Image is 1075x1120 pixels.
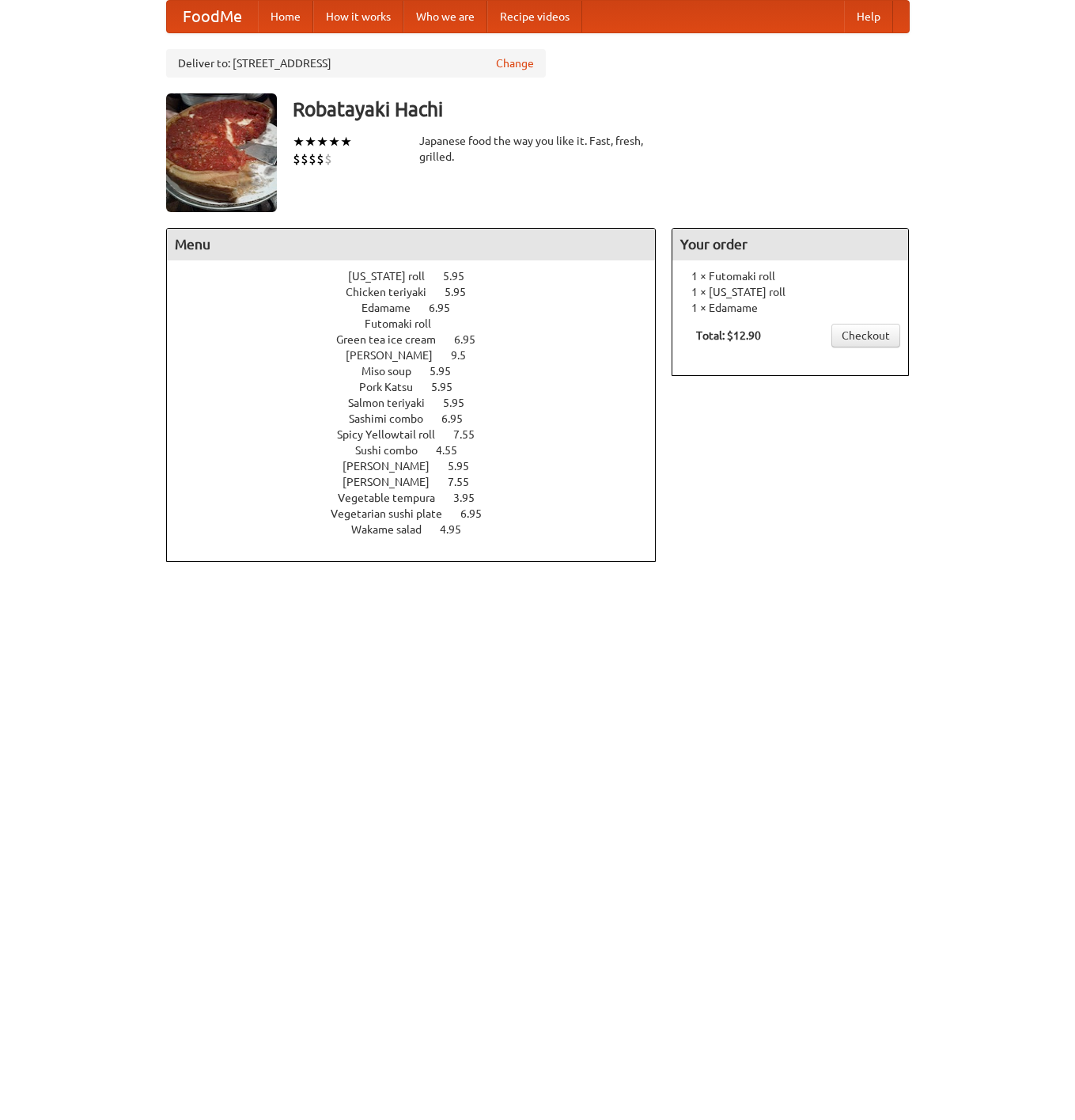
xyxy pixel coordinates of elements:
[448,476,485,488] span: 7.55
[328,133,340,150] li: ★
[351,523,437,536] span: Wakame salad
[430,365,467,378] span: 5.95
[431,381,468,393] span: 5.95
[443,270,480,283] span: 5.95
[365,317,447,330] span: Futomaki roll
[336,333,452,346] span: Green tea ice cream
[349,412,439,425] span: Sashimi combo
[680,300,900,316] li: 1 × Edamame
[167,1,258,32] a: FoodMe
[308,150,316,168] li: $
[448,460,485,473] span: 5.95
[365,317,476,330] a: Futomaki roll
[316,133,328,150] li: ★
[293,93,910,125] h3: Robatayaki Hachi
[340,133,352,150] li: ★
[343,460,498,473] a: [PERSON_NAME] 5.95
[451,349,482,362] span: 9.5
[293,133,305,150] li: ★
[355,444,486,457] a: Sushi combo 4.55
[167,229,656,260] h4: Menu
[348,397,494,409] a: Salmon teriyaki 5.95
[348,397,441,409] span: Salmon teriyaki
[346,286,495,298] a: Chicken teriyaki 5.95
[313,1,403,32] a: How it works
[337,428,504,441] a: Spicy Yellowtail roll 7.55
[338,492,504,504] a: Vegetable tempura 3.95
[419,133,657,165] div: Japanese food the way you like it. Fast, fresh, grilled.
[454,333,491,346] span: 6.95
[453,428,490,441] span: 7.55
[453,492,490,504] span: 3.95
[293,150,301,168] li: $
[496,55,534,71] a: Change
[361,302,426,314] span: Edamame
[346,349,495,362] a: [PERSON_NAME] 9.5
[316,150,324,168] li: $
[487,1,582,32] a: Recipe videos
[348,270,441,283] span: [US_STATE] roll
[359,381,429,393] span: Pork Katsu
[331,507,458,520] span: Vegetarian sushi plate
[346,349,449,362] span: [PERSON_NAME]
[343,476,445,488] span: [PERSON_NAME]
[258,1,313,32] a: Home
[672,229,908,260] h4: Your order
[324,150,332,168] li: $
[361,302,479,314] a: Edamame 6.95
[336,333,505,346] a: Green tea ice cream 6.95
[844,1,893,32] a: Help
[337,428,451,441] span: Spicy Yellowtail roll
[343,476,498,488] a: [PERSON_NAME] 7.55
[680,268,900,284] li: 1 × Futomaki roll
[331,507,511,520] a: Vegetarian sushi plate 6.95
[440,523,477,536] span: 4.95
[343,460,445,473] span: [PERSON_NAME]
[359,381,482,393] a: Pork Katsu 5.95
[831,324,900,347] a: Checkout
[696,329,761,342] b: Total: $12.90
[166,49,546,78] div: Deliver to: [STREET_ADDRESS]
[301,150,308,168] li: $
[346,286,442,298] span: Chicken teriyaki
[403,1,487,32] a: Who we are
[443,397,480,409] span: 5.95
[361,365,427,378] span: Miso soup
[361,365,480,378] a: Miso soup 5.95
[166,93,277,212] img: angular.jpg
[429,302,466,314] span: 6.95
[436,444,473,457] span: 4.55
[445,286,482,298] span: 5.95
[338,492,451,504] span: Vegetable tempura
[460,507,498,520] span: 6.95
[349,412,492,425] a: Sashimi combo 6.95
[355,444,433,457] span: Sushi combo
[305,133,316,150] li: ★
[680,284,900,300] li: 1 × [US_STATE] roll
[351,523,490,536] a: Wakame salad 4.95
[348,270,494,283] a: [US_STATE] roll 5.95
[441,412,479,425] span: 6.95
